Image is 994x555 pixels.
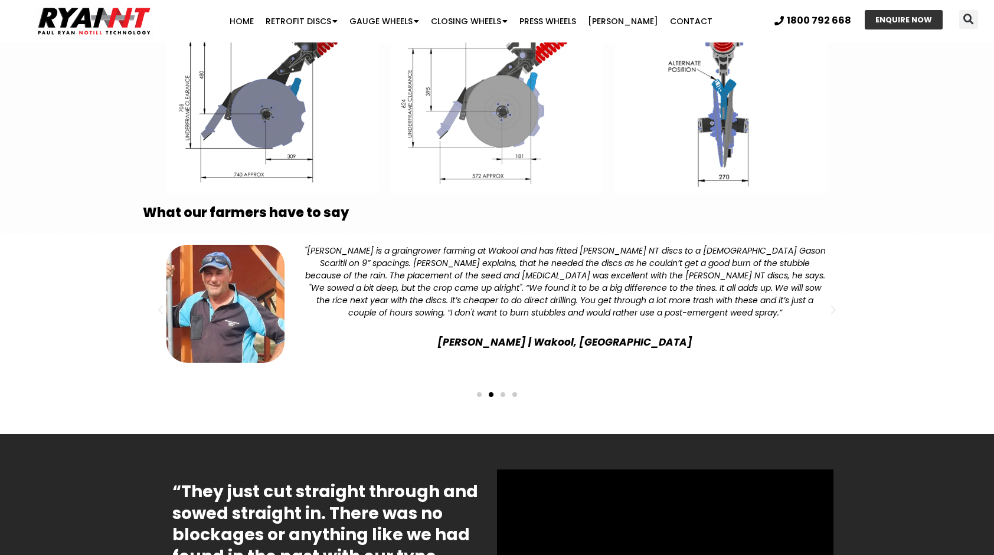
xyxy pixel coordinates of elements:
[161,239,833,381] div: 2 / 4
[875,16,932,24] span: ENQUIRE NOW
[166,245,285,363] img: Rob Walker | Wakool, NSW
[143,205,851,222] h2: What our farmers have to say
[302,334,828,350] span: [PERSON_NAME] | Wakool, [GEOGRAPHIC_DATA]
[155,304,166,316] div: Previous slide
[787,16,851,25] span: 1800 792 668
[582,9,664,33] a: [PERSON_NAME]
[828,304,839,316] div: Next slide
[959,10,978,29] div: Search
[865,10,943,29] a: ENQUIRE NOW
[302,245,828,319] div: "[PERSON_NAME] is a graingrower farming at Wakool and has fitted [PERSON_NAME] NT discs to a [DEM...
[260,9,344,33] a: Retrofit Discs
[161,239,833,405] div: Slides
[489,392,493,397] span: Go to slide 2
[193,9,750,33] nav: Menu
[477,392,482,397] span: Go to slide 1
[344,9,425,33] a: Gauge Wheels
[35,3,153,40] img: Ryan NT logo
[514,9,582,33] a: Press Wheels
[425,9,514,33] a: Closing Wheels
[501,392,505,397] span: Go to slide 3
[664,9,718,33] a: Contact
[224,9,260,33] a: Home
[512,392,517,397] span: Go to slide 4
[774,16,851,25] a: 1800 792 668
